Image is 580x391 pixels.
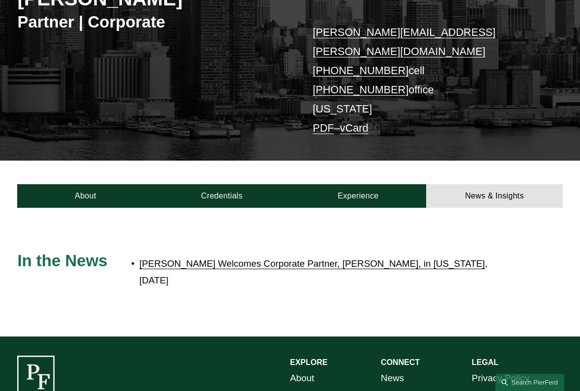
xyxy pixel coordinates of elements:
a: Privacy Policy [472,370,529,387]
strong: EXPLORE [290,358,327,366]
a: [PHONE_NUMBER] [313,84,408,96]
a: Credentials [154,184,290,208]
a: [PERSON_NAME][EMAIL_ADDRESS][PERSON_NAME][DOMAIN_NAME] [313,26,495,57]
p: cell office [US_STATE] – [313,23,540,138]
a: PDF [313,122,334,134]
h3: Partner | Corporate [17,12,290,32]
a: Search this site [495,374,564,391]
p: , [DATE] [139,255,494,289]
a: About [290,370,314,387]
a: News [381,370,404,387]
a: vCard [340,122,369,134]
a: Experience [290,184,426,208]
a: [PERSON_NAME] Welcomes Corporate Partner, [PERSON_NAME], in [US_STATE] [139,258,485,269]
a: About [17,184,153,208]
a: News & Insights [426,184,562,208]
strong: CONNECT [381,358,420,366]
strong: LEGAL [472,358,498,366]
span: In the News [17,251,107,270]
a: [PHONE_NUMBER] [313,64,408,77]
